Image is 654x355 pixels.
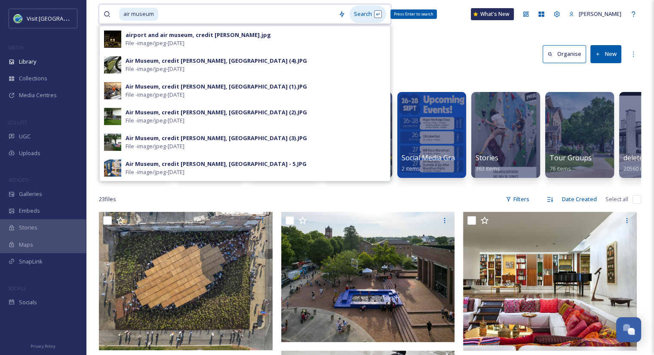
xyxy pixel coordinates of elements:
span: Socials [19,298,37,306]
span: File - image/jpeg - [DATE] [126,116,184,125]
img: 2025 EC MP Elipsis_001_1.jpg [99,212,273,350]
span: Privacy Policy [31,343,55,349]
div: Date Created [558,191,601,208]
a: [PERSON_NAME] [565,6,626,22]
div: Air Museum, credit [PERSON_NAME], [GEOGRAPHIC_DATA] (1).JPG [126,83,307,91]
img: 13d190a1-276a-40be-bd47-84331f16ca6d.jpg [104,134,121,151]
span: Stories [19,223,37,232]
a: Tour Groups76 items [550,154,592,172]
span: delete [623,153,643,162]
span: SnapLink [19,257,43,266]
span: Library [19,58,36,66]
span: Uploads [19,149,40,157]
button: New [590,45,621,63]
a: Stories363 items [476,154,500,172]
span: 2 items [402,165,420,172]
span: WIDGETS [9,177,28,183]
span: File - image/jpeg - [DATE] [126,65,184,73]
div: Air Museum, credit [PERSON_NAME], [GEOGRAPHIC_DATA] (2).JPG [126,108,307,116]
button: Open Chat [616,317,641,342]
span: 23 file s [99,195,116,203]
div: airport and air museum, credit [PERSON_NAME].jpg [126,31,271,39]
img: 2025 EC UDRF Pool Side_007.jpg [281,212,455,342]
span: Embeds [19,207,40,215]
span: Media Centres [19,91,57,99]
img: cvctwitlogo_400x400.jpg [14,14,22,23]
span: Maps [19,241,33,249]
span: 363 items [476,165,500,172]
button: Organise [543,45,586,63]
span: 20560 items [623,165,654,172]
span: Galleries [19,190,42,198]
span: MEDIA [9,44,24,51]
div: Press Enter to search [390,9,437,19]
a: delete20560 items [623,154,654,172]
div: Search [350,6,386,22]
span: SOCIALS [9,285,26,291]
span: Visit [GEOGRAPHIC_DATA] [US_STATE] [27,14,124,22]
span: File - image/jpeg - [DATE] [126,91,184,99]
span: File - image/jpeg - [DATE] [126,168,184,176]
span: air museum [119,8,158,20]
span: COLLECT [9,119,27,125]
span: Collections [19,74,47,83]
div: Air Museum, credit [PERSON_NAME], [GEOGRAPHIC_DATA] - 5.JPG [126,160,307,168]
a: What's New [471,8,514,20]
img: 7c3d78f9-e04b-45a8-a0b5-dda2e2dfe63a.jpg [104,108,121,125]
a: Social Media Graphics2 items [402,154,472,172]
img: ee4a159f-4306-4ad8-9aca-46dc5ff8ea47.jpg [104,159,121,177]
span: File - image/jpeg - [DATE] [126,39,184,47]
span: Social Media Graphics [402,153,472,162]
img: 0bce3410-77d1-4123-8392-d061fa3b77b7.jpg [104,31,121,48]
span: Stories [476,153,498,162]
span: File - image/jpeg - [DATE] [126,142,184,150]
div: Air Museum, credit [PERSON_NAME], [GEOGRAPHIC_DATA] (4).JPG [126,57,307,65]
div: Air Museum, credit [PERSON_NAME], [GEOGRAPHIC_DATA] (3).JPG [126,134,307,142]
a: Privacy Policy [31,340,55,351]
span: UGC [19,132,31,141]
div: Filters [501,191,534,208]
span: 76 items [550,165,571,172]
img: 09c26a56-da4f-4519-9470-57534bfc8a9a.jpg [104,56,121,73]
span: Select all [605,195,628,203]
img: 9171a760-999f-4a71-8d83-e4f09b6adc6c.jpg [104,82,121,99]
span: Tour Groups [550,153,592,162]
img: MillerHouse-credit Hadley Fruits for Landmark Columbus Foundation (19).jpg [463,212,637,351]
span: [PERSON_NAME] [579,10,621,18]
